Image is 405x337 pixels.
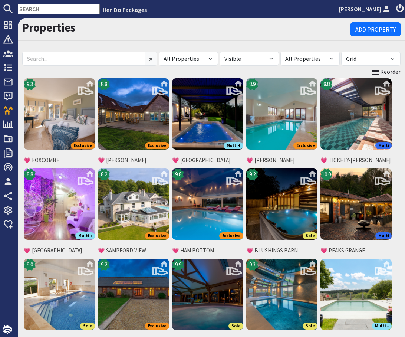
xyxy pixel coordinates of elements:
span: 💗 BLUSHINGS BARN [246,246,317,255]
span: Sole [303,232,317,239]
span: 9.2 [101,261,107,269]
img: 💗 HAM BOTTOM's icon [172,168,243,240]
span: 9.9 [175,261,181,269]
span: Multi [375,142,392,149]
span: Sole [303,323,317,330]
span: 9.8 [175,170,181,179]
span: 8.2 [101,170,107,179]
span: 8.8 [323,80,330,89]
img: 💗 THORNCOMBE's icon [246,78,317,150]
span: 8.8 [27,170,33,179]
span: 💗 PEAKS GRANGE [320,246,392,255]
span: Sole [80,323,95,330]
a: Hen Do Packages [103,6,147,13]
span: Multi + [75,232,95,239]
span: 💗 SAMPFORD VIEW [98,246,169,255]
a: 💗 SAMPFORD VIEW's icon8.2Exclusive💗 SAMPFORD VIEW [96,167,171,257]
span: Multi + [224,142,243,149]
img: 💗 DUSTINGS's icon [98,259,169,330]
span: 8.9 [249,80,256,89]
span: 9.3 [27,80,33,89]
input: SEARCH [18,4,100,14]
span: 9.2 [249,170,256,179]
a: 💗 FOXCOMBE's icon9.3Exclusive💗 FOXCOMBE [22,77,96,167]
img: staytech_i_w-64f4e8e9ee0a9c174fd5317b4b171b261742d2d393467e5bdba4413f4f884c10.svg [3,325,12,334]
span: 9.3 [249,261,256,269]
a: 💗 PALOOZA TOWNHOUSE's icon8.8Multi +💗 [GEOGRAPHIC_DATA] [22,167,96,257]
input: Search... [22,52,145,66]
img: 💗 TICKETY-BOO's icon [320,78,392,150]
img: 💗 PALOOZA TOWNHOUSE's icon [24,168,95,240]
img: 💗 FORMOSA's icon [172,78,243,150]
span: Exclusive [145,142,169,149]
span: Sole [228,323,243,330]
a: 💗 TICKETY-BOO's icon8.8Multi💗 TICKETY-[PERSON_NAME] [319,77,393,167]
img: 💗 CROFTVIEW's icon [172,259,243,330]
a: Properties [22,20,76,35]
img: 💗 CROWCOMBE's icon [98,78,169,150]
span: Exclusive [145,232,169,239]
a: 💗 PEAKS GRANGE's icon10.0Multi💗 PEAKS GRANGE [319,167,393,257]
span: Multi + [372,323,392,330]
span: 8.8 [101,80,107,89]
span: Exclusive [219,232,243,239]
a: 💗 CROWCOMBE's icon8.8Exclusive💗 [PERSON_NAME] [96,77,171,167]
span: 💗 [PERSON_NAME] [98,156,169,165]
img: 💗 FOXCOMBE's icon [24,78,95,150]
span: 💗 FOXCOMBE [24,156,95,165]
img: 💗 PEAKS GRANGE's icon [320,168,392,240]
img: 💗 BRIX BARN's icon [320,259,392,330]
a: 💗 THORNCOMBE's icon8.9Exclusive💗 [PERSON_NAME] [245,77,319,167]
a: Add Property [350,22,401,36]
img: 💗 SAMPFORD VIEW's icon [98,168,169,240]
a: Reorder [371,67,401,77]
a: 💗 HAM BOTTOM's icon9.8Exclusive💗 HAM BOTTOM [171,167,245,257]
img: 💗 BERRY HOUSE's icon [24,259,95,330]
span: Exclusive [145,323,169,330]
span: Exclusive [293,142,317,149]
span: 💗 TICKETY-[PERSON_NAME] [320,156,392,165]
span: 💗 [GEOGRAPHIC_DATA] [24,246,95,255]
span: 💗 HAM BOTTOM [172,246,243,255]
span: 9.0 [27,261,33,269]
a: [PERSON_NAME] [339,4,392,13]
img: 💗 HILL VIEW's icon [246,259,317,330]
img: 💗 BLUSHINGS BARN's icon [246,168,317,240]
a: 💗 FORMOSA's iconMulti +💗 [GEOGRAPHIC_DATA] [171,77,245,167]
span: Exclusive [71,142,95,149]
a: 💗 BLUSHINGS BARN's icon9.2Sole💗 BLUSHINGS BARN [245,167,319,257]
span: 💗 [GEOGRAPHIC_DATA] [172,156,243,165]
span: 10.0 [322,170,331,179]
span: Multi [375,232,392,239]
span: 💗 [PERSON_NAME] [246,156,317,165]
